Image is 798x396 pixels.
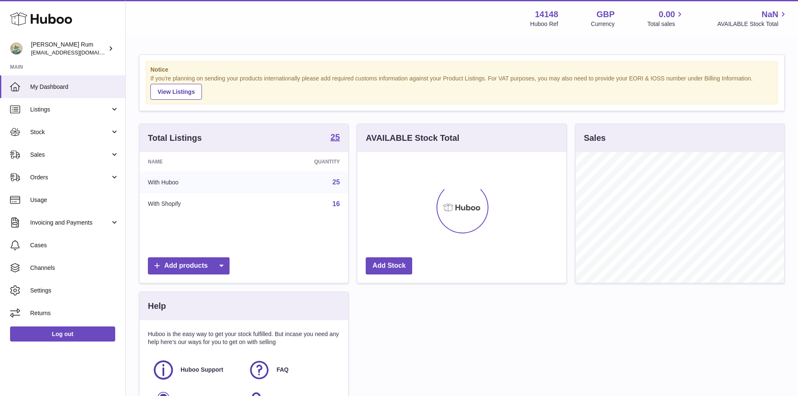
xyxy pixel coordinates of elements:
a: Huboo Support [152,359,240,381]
span: Returns [30,309,119,317]
a: 16 [333,200,340,207]
span: Sales [30,151,110,159]
a: 25 [331,133,340,143]
span: Stock [30,128,110,136]
h3: Total Listings [148,132,202,144]
span: Listings [30,106,110,114]
a: Add Stock [366,257,412,274]
a: NaN AVAILABLE Stock Total [717,9,788,28]
a: View Listings [150,84,202,100]
div: If you're planning on sending your products internationally please add required customs informati... [150,75,773,100]
a: 0.00 Total sales [647,9,684,28]
img: mail@bartirum.wales [10,42,23,55]
strong: 25 [331,133,340,141]
a: 25 [333,179,340,186]
strong: 14148 [535,9,558,20]
a: Log out [10,326,115,342]
span: Usage [30,196,119,204]
strong: GBP [597,9,615,20]
h3: AVAILABLE Stock Total [366,132,459,144]
th: Quantity [252,152,349,171]
span: Orders [30,173,110,181]
h3: Sales [584,132,606,144]
a: FAQ [248,359,336,381]
span: Total sales [647,20,684,28]
span: AVAILABLE Stock Total [717,20,788,28]
span: Huboo Support [181,366,223,374]
span: My Dashboard [30,83,119,91]
div: Currency [591,20,615,28]
span: 0.00 [659,9,675,20]
div: [PERSON_NAME] Rum [31,41,106,57]
span: NaN [762,9,778,20]
span: Settings [30,287,119,295]
span: Invoicing and Payments [30,219,110,227]
th: Name [139,152,252,171]
p: Huboo is the easy way to get your stock fulfilled. But incase you need any help here's our ways f... [148,330,340,346]
td: With Shopify [139,193,252,215]
span: Cases [30,241,119,249]
span: [EMAIL_ADDRESS][DOMAIN_NAME] [31,49,123,56]
td: With Huboo [139,171,252,193]
span: Channels [30,264,119,272]
a: Add products [148,257,230,274]
span: FAQ [276,366,289,374]
div: Huboo Ref [530,20,558,28]
strong: Notice [150,66,773,74]
h3: Help [148,300,166,312]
